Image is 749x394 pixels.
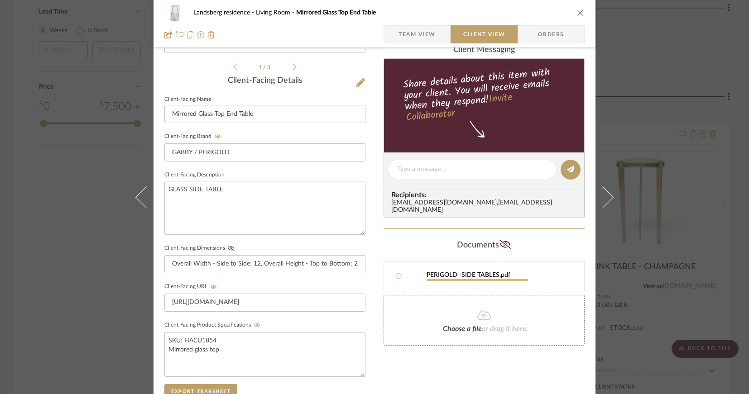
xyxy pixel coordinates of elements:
label: Client-Facing Name [164,97,211,102]
div: Share details about this item with your client. You will receive emails when they respond! [383,65,586,125]
div: [EMAIL_ADDRESS][DOMAIN_NAME] , [EMAIL_ADDRESS][DOMAIN_NAME] [391,199,581,214]
img: c69d8911-c269-4941-9b4b-0db5db075c29_48x40.jpg [164,4,186,22]
label: Client-Facing Brand [164,133,224,140]
span: Orders [528,25,574,43]
div: Client-Facing Details [164,76,365,86]
div: Documents [384,238,585,252]
span: 1 [259,65,263,70]
img: img-processing-spinner.svg [384,262,413,291]
span: Recipients: [391,191,581,199]
span: Choose a file [443,325,482,332]
span: or drag it here. [482,325,528,332]
div: client Messaging [384,45,585,55]
label: Client-Facing Description [164,173,225,177]
input: Enter Client-Facing Brand [164,143,365,161]
label: Client-Facing URL [164,284,220,290]
div: PERIGOLD -SIDE TABLES.pdf [427,272,584,279]
span: Mirrored Glass Top End Table [296,9,376,16]
button: Client-Facing URL [207,284,220,290]
img: Remove from project [208,31,215,38]
span: / [263,65,267,70]
input: Enter Client-Facing Item Name [164,105,365,123]
button: Client-Facing Dimensions [225,245,237,252]
span: 3 [267,65,272,70]
label: Client-Facing Dimensions [164,245,237,252]
span: Team View [399,25,436,43]
span: Living Room [256,9,296,16]
button: Client-Facing Product Specifications [251,322,263,328]
button: Client-Facing Brand [211,133,224,140]
input: Enter item URL [164,294,365,312]
input: Enter item dimensions [164,255,365,273]
span: Landsberg residence [193,9,256,16]
button: close [576,9,585,17]
label: Client-Facing Product Specifications [164,322,263,328]
span: Client View [463,25,505,43]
